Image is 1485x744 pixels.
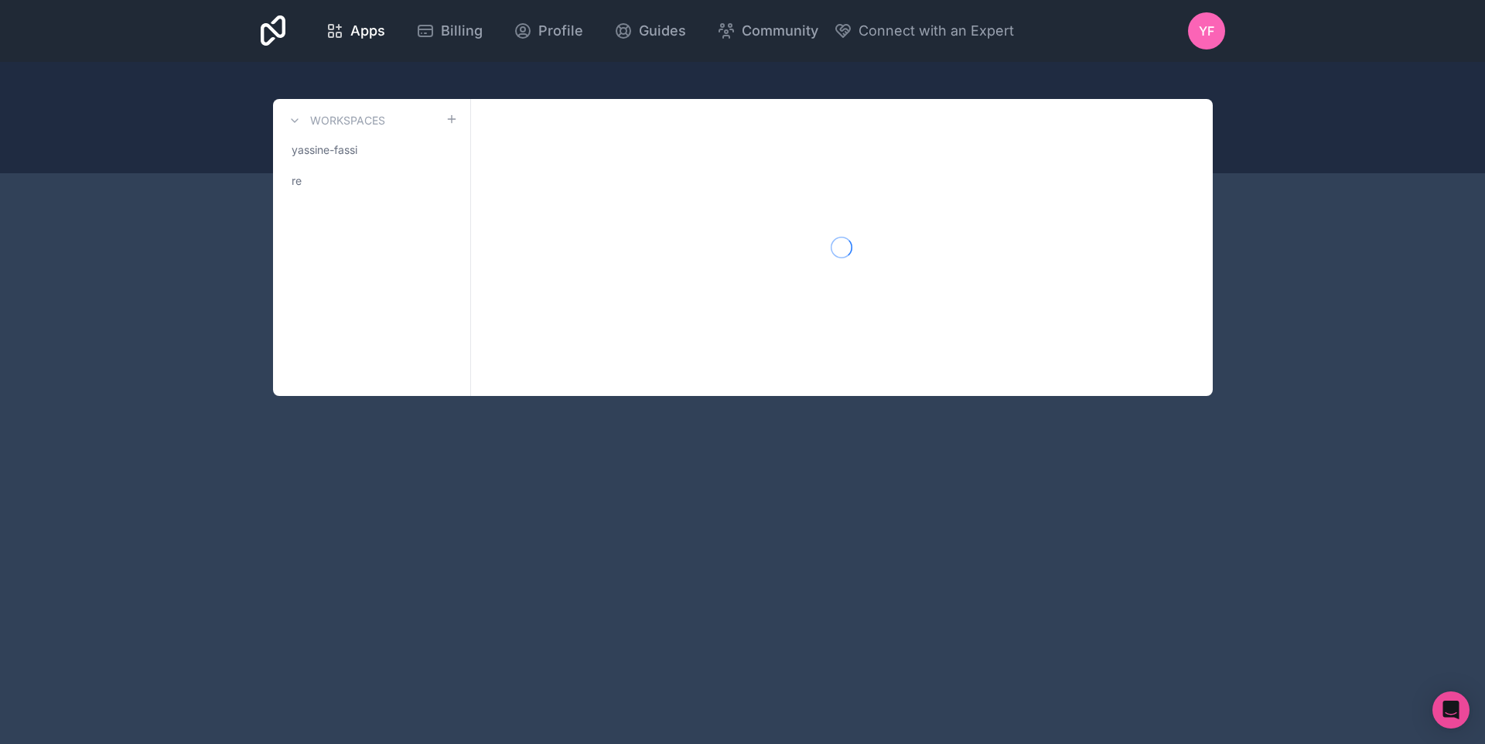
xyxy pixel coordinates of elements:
[310,113,385,128] h3: Workspaces
[1199,22,1214,40] span: YF
[313,14,398,48] a: Apps
[639,20,686,42] span: Guides
[1432,691,1470,729] div: Open Intercom Messenger
[859,20,1014,42] span: Connect with an Expert
[285,136,458,164] a: yassine-fassi
[285,167,458,195] a: re
[441,20,483,42] span: Billing
[834,20,1014,42] button: Connect with an Expert
[705,14,831,48] a: Community
[404,14,495,48] a: Billing
[350,20,385,42] span: Apps
[742,20,818,42] span: Community
[292,173,302,189] span: re
[292,142,357,158] span: yassine-fassi
[501,14,596,48] a: Profile
[538,20,583,42] span: Profile
[285,111,385,130] a: Workspaces
[602,14,698,48] a: Guides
